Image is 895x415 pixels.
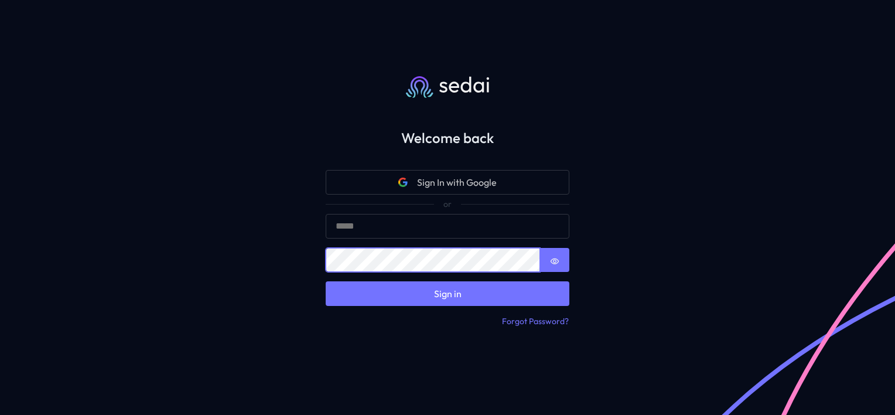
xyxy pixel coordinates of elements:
svg: Google icon [398,178,408,187]
h2: Welcome back [307,130,588,147]
button: Show password [540,248,569,273]
button: Forgot Password? [501,315,569,328]
button: Sign in [326,281,569,306]
button: Google iconSign In with Google [326,170,569,195]
span: Sign In with Google [417,175,497,189]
